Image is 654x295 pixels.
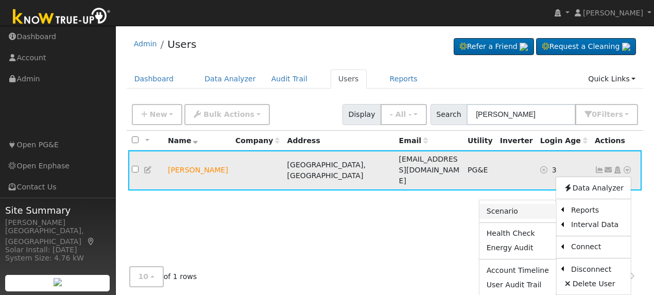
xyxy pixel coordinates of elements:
[564,262,631,276] a: Disconnect
[613,166,622,174] a: Login As
[235,136,280,145] span: Company name
[564,218,631,232] a: Interval Data
[399,155,460,185] span: [EMAIL_ADDRESS][DOMAIN_NAME]
[144,166,153,174] a: Edit User
[149,110,167,118] span: New
[203,110,254,118] span: Bulk Actions
[342,104,381,125] span: Display
[5,253,110,264] div: System Size: 4.76 kW
[5,225,110,247] div: [GEOGRAPHIC_DATA], [GEOGRAPHIC_DATA]
[454,38,534,56] a: Refer a Friend
[129,266,164,287] button: 10
[479,277,556,292] a: User Audit Trail
[564,203,631,217] a: Reports
[184,104,269,125] button: Bulk Actions
[564,240,631,254] a: Connect
[536,38,636,56] a: Request a Cleaning
[129,266,197,287] span: of 1 rows
[8,6,116,29] img: Know True-Up
[467,104,576,125] input: Search
[5,203,110,217] span: Site Summary
[134,40,157,48] a: Admin
[622,43,630,51] img: retrieve
[5,217,110,228] div: [PERSON_NAME]
[595,135,638,146] div: Actions
[623,165,632,176] a: Other actions
[604,165,613,176] a: jeffgarcia66@gmail.com
[468,166,488,174] span: PG&E
[197,70,264,89] a: Data Analyzer
[597,110,623,118] span: Filter
[556,181,631,195] a: Data Analyzer
[168,136,198,145] span: Name
[283,150,395,190] td: [GEOGRAPHIC_DATA], [GEOGRAPHIC_DATA]
[540,136,588,145] span: Days since last login
[87,237,96,246] a: Map
[139,272,149,281] span: 10
[264,70,315,89] a: Audit Trail
[500,135,533,146] div: Inverter
[618,110,623,118] span: s
[479,241,556,255] a: Energy Audit Report
[167,38,196,50] a: Users
[580,70,643,89] a: Quick Links
[556,276,631,291] a: Delete User
[331,70,367,89] a: Users
[5,245,110,255] div: Solar Install: [DATE]
[552,166,557,174] span: 08/07/2025 9:20:38 AM
[381,104,427,125] button: - All -
[468,135,493,146] div: Utility
[479,227,556,241] a: Health Check Report
[583,9,643,17] span: [PERSON_NAME]
[127,70,182,89] a: Dashboard
[431,104,467,125] span: Search
[540,166,552,174] a: No login access
[575,104,638,125] button: 0Filters
[132,104,183,125] button: New
[54,278,62,286] img: retrieve
[520,43,528,51] img: retrieve
[287,135,392,146] div: Address
[479,204,556,218] a: Scenario Report
[164,150,232,190] td: Lead
[479,263,556,277] a: Account Timeline Report
[382,70,425,89] a: Reports
[595,166,604,174] a: Show Graph
[399,136,428,145] span: Email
